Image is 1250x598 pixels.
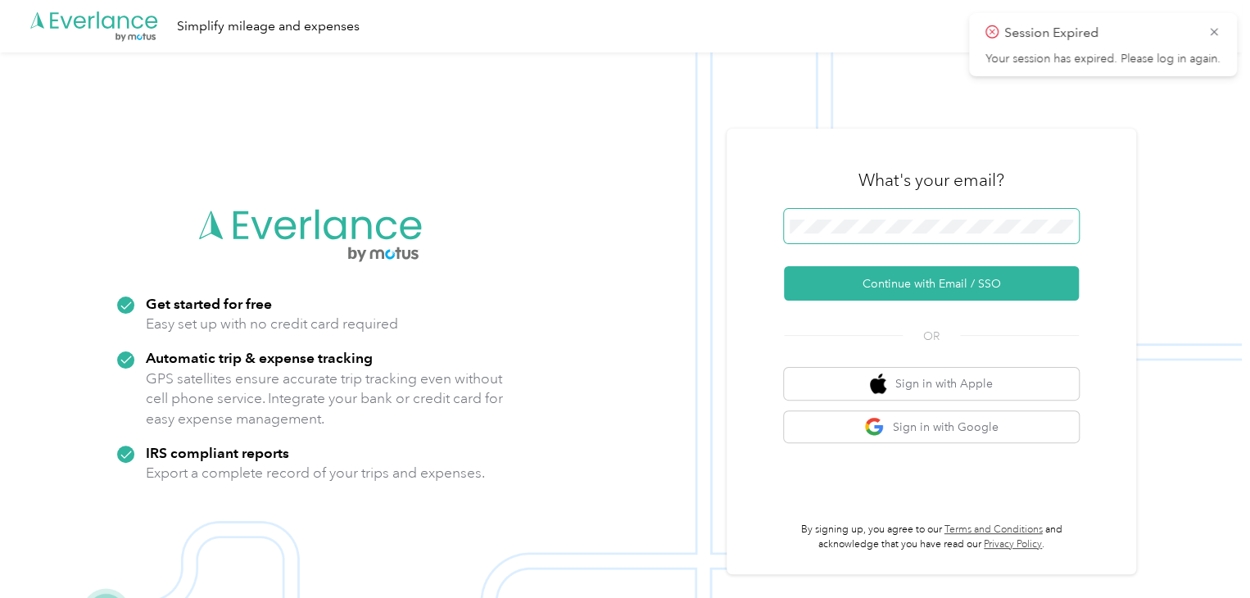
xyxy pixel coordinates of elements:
img: apple logo [870,374,886,394]
p: Session Expired [1004,23,1196,43]
button: Continue with Email / SSO [784,266,1079,301]
button: google logoSign in with Google [784,411,1079,443]
strong: Get started for free [146,295,272,312]
button: apple logoSign in with Apple [784,368,1079,400]
p: Export a complete record of your trips and expenses. [146,463,485,483]
div: Simplify mileage and expenses [177,16,360,37]
a: Privacy Policy [984,538,1042,550]
p: By signing up, you agree to our and acknowledge that you have read our . [784,523,1079,551]
p: Your session has expired. Please log in again. [985,52,1221,66]
a: Terms and Conditions [944,523,1043,536]
p: GPS satellites ensure accurate trip tracking even without cell phone service. Integrate your bank... [146,369,504,429]
strong: IRS compliant reports [146,444,289,461]
img: google logo [864,417,885,437]
span: OR [903,328,960,345]
p: Easy set up with no credit card required [146,314,398,334]
h3: What's your email? [858,169,1004,192]
strong: Automatic trip & expense tracking [146,349,373,366]
iframe: Everlance-gr Chat Button Frame [1158,506,1250,598]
